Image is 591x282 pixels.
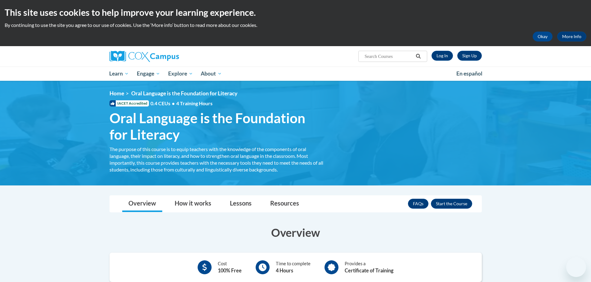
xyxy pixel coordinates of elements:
h3: Overview [110,225,482,240]
a: Home [110,90,124,97]
div: Cost [218,260,242,274]
button: Okay [533,32,553,41]
a: About [197,67,226,81]
span: 4 Training Hours [176,100,213,106]
span: 0.4 CEUs [150,100,213,107]
span: Learn [109,70,129,77]
a: More Info [557,32,586,41]
a: Explore [164,67,197,81]
a: En español [452,67,486,80]
span: Oral Language is the Foundation for Literacy [110,110,324,143]
a: Lessons [224,196,258,212]
b: 100% Free [218,267,242,273]
p: By continuing to use the site you agree to our use of cookies. Use the ‘More info’ button to read... [5,22,586,28]
a: Learn [105,67,133,81]
img: Cox Campus [110,51,179,62]
b: 4 Hours [276,267,293,273]
span: Oral Language is the Foundation for Literacy [131,90,237,97]
button: Enroll [431,199,472,209]
input: Search Courses [364,53,414,60]
a: Cox Campus [110,51,227,62]
div: Time to complete [276,260,311,274]
span: Explore [168,70,193,77]
a: Register [457,51,482,61]
button: Search [414,53,423,60]
h2: This site uses cookies to help improve your learning experience. [5,6,586,19]
iframe: Button to launch messaging window [566,257,586,277]
a: Overview [122,196,162,212]
span: • [172,100,175,106]
b: Certificate of Training [345,267,393,273]
a: Resources [264,196,305,212]
div: The purpose of this course is to equip teachers with the knowledge of the components of oral lang... [110,146,324,173]
a: Engage [133,67,164,81]
a: FAQs [408,199,428,209]
a: How it works [168,196,217,212]
span: En español [456,70,482,77]
span: Engage [137,70,160,77]
div: Provides a [345,260,393,274]
div: Main menu [100,67,491,81]
span: About [201,70,222,77]
a: Log In [432,51,453,61]
span: IACET Accredited [110,100,149,106]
